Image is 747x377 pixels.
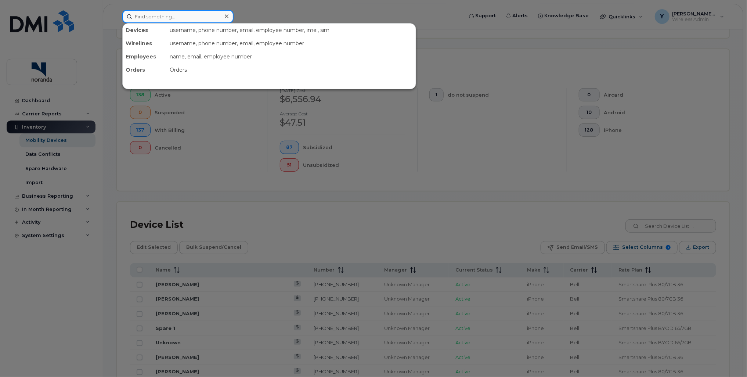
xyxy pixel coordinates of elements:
[123,50,167,63] div: Employees
[167,37,416,50] div: username, phone number, email, employee number
[167,63,416,76] div: Orders
[167,24,416,37] div: username, phone number, email, employee number, imei, sim
[122,10,234,23] input: Find something...
[123,37,167,50] div: Wirelines
[123,24,167,37] div: Devices
[167,50,416,63] div: name, email, employee number
[123,63,167,76] div: Orders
